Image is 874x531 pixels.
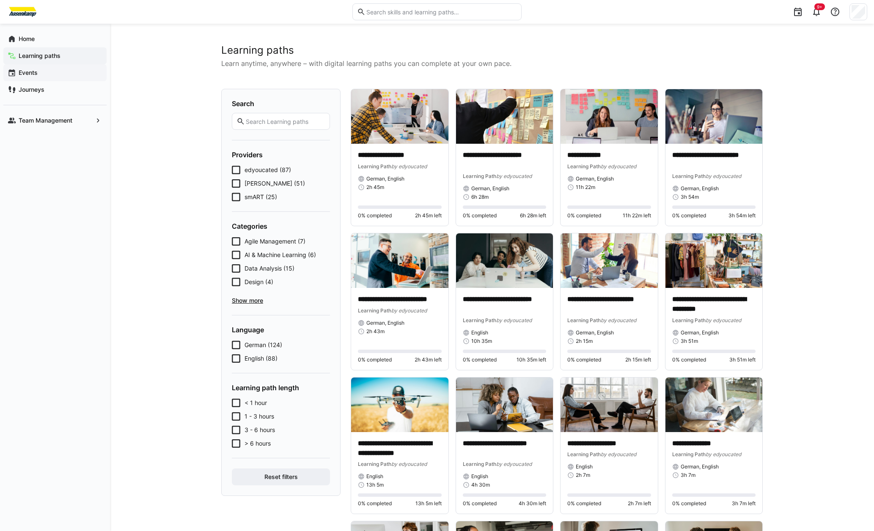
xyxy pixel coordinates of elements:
[729,356,756,363] span: 3h 51m left
[519,500,546,507] span: 4h 30m left
[245,412,274,421] span: 1 - 3 hours
[576,338,593,345] span: 2h 15m
[245,237,305,246] span: Agile Management (7)
[351,378,448,432] img: image
[672,212,706,219] span: 0% completed
[232,383,330,392] h4: Learning path length
[732,500,756,507] span: 3h 7m left
[232,468,330,485] button: Reset filters
[681,463,719,470] span: German, English
[576,184,595,191] span: 11h 22m
[672,356,706,363] span: 0% completed
[463,317,496,323] span: Learning Path
[415,212,442,219] span: 2h 45m left
[263,473,299,481] span: Reset filters
[391,307,427,314] span: by edyoucated
[665,89,763,144] img: image
[463,212,497,219] span: 0% completed
[415,500,442,507] span: 13h 5m left
[456,378,553,432] img: image
[245,341,282,349] span: German (124)
[496,461,532,467] span: by edyoucated
[681,185,719,192] span: German, English
[391,163,427,170] span: by edyoucated
[681,329,719,336] span: German, English
[672,451,706,457] span: Learning Path
[366,473,383,480] span: English
[576,175,614,182] span: German, English
[351,233,448,288] img: image
[601,163,636,170] span: by edyoucated
[471,329,488,336] span: English
[245,399,267,407] span: < 1 hour
[471,194,489,200] span: 6h 28m
[672,500,706,507] span: 0% completed
[672,317,706,323] span: Learning Path
[358,307,391,314] span: Learning Path
[245,118,325,125] input: Search Learning paths
[567,317,601,323] span: Learning Path
[576,472,590,479] span: 2h 7m
[366,328,385,335] span: 2h 43m
[601,451,636,457] span: by edyoucated
[471,473,488,480] span: English
[576,329,614,336] span: German, English
[567,500,601,507] span: 0% completed
[561,89,658,144] img: image
[245,426,275,434] span: 3 - 6 hours
[471,185,509,192] span: German, English
[366,8,517,16] input: Search skills and learning paths…
[245,354,278,363] span: English (88)
[463,500,497,507] span: 0% completed
[463,173,496,179] span: Learning Path
[245,193,277,201] span: smART (25)
[232,99,330,108] h4: Search
[628,500,651,507] span: 2h 7m left
[358,500,392,507] span: 0% completed
[366,184,384,191] span: 2h 45m
[681,194,699,200] span: 3h 54m
[567,212,601,219] span: 0% completed
[681,472,695,479] span: 3h 7m
[391,461,427,467] span: by edyoucated
[706,317,741,323] span: by edyoucated
[728,212,756,219] span: 3h 54m left
[665,378,763,432] img: image
[601,317,636,323] span: by edyoucated
[232,151,330,159] h4: Providers
[358,212,392,219] span: 0% completed
[567,356,601,363] span: 0% completed
[358,163,391,170] span: Learning Path
[456,89,553,144] img: image
[567,451,601,457] span: Learning Path
[576,463,593,470] span: English
[245,251,316,259] span: AI & Machine Learning (6)
[681,338,698,345] span: 3h 51m
[623,212,651,219] span: 11h 22m left
[232,222,330,230] h4: Categories
[232,296,330,305] span: Show more
[520,212,546,219] span: 6h 28m left
[221,58,763,68] p: Learn anytime, anywhere – with digital learning paths you can complete at your own pace.
[561,378,658,432] img: image
[625,356,651,363] span: 2h 15m left
[496,173,532,179] span: by edyoucated
[665,233,763,288] img: image
[245,166,291,174] span: edyoucated (87)
[517,356,546,363] span: 10h 35m left
[456,233,553,288] img: image
[366,175,404,182] span: German, English
[351,89,448,144] img: image
[366,320,404,326] span: German, English
[366,482,384,488] span: 13h 5m
[232,326,330,334] h4: Language
[463,356,497,363] span: 0% completed
[471,482,490,488] span: 4h 30m
[221,44,763,57] h2: Learning paths
[672,173,706,179] span: Learning Path
[245,264,294,273] span: Data Analysis (15)
[358,461,391,467] span: Learning Path
[706,451,741,457] span: by edyoucated
[245,179,305,188] span: [PERSON_NAME] (51)
[471,338,492,345] span: 10h 35m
